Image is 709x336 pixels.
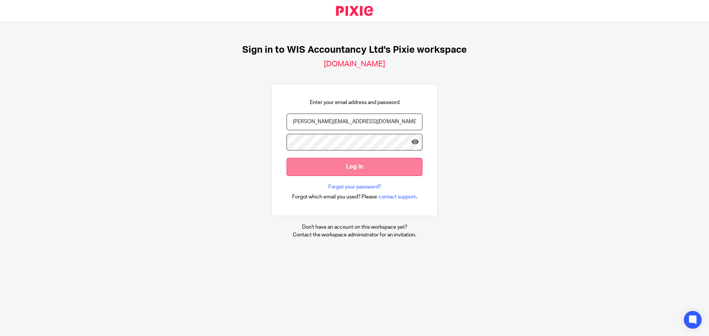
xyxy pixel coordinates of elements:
[242,44,467,56] h1: Sign in to WIS Accountancy Ltd's Pixie workspace
[324,59,385,69] h2: [DOMAIN_NAME]
[287,114,422,130] input: name@example.com
[287,158,422,176] input: Log in
[293,231,416,239] p: Contact the workspace administrator for an invitation.
[292,193,417,201] div: .
[292,193,377,201] span: Forgot which email you used? Please
[310,99,400,106] p: Enter your email address and password
[328,183,381,191] a: Forgot your password?
[293,224,416,231] p: Don't have an account on this workspace yet?
[379,193,416,201] span: contact support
